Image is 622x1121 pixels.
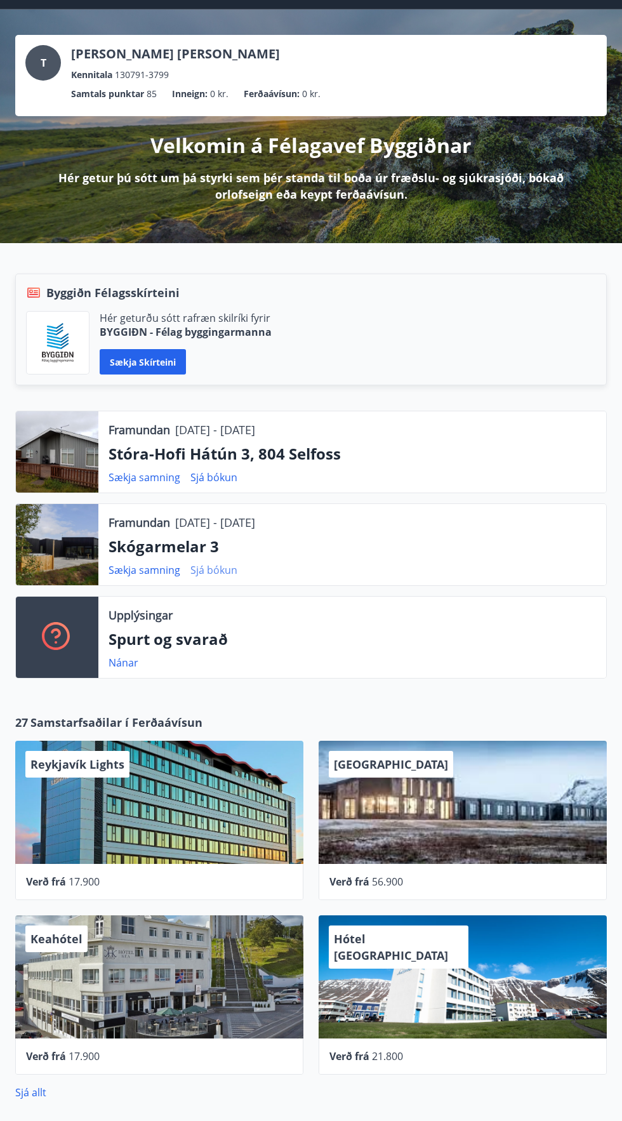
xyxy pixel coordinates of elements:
[372,1049,403,1063] span: 21.800
[109,536,596,557] p: Skógarmelar 3
[36,321,79,364] img: BKlGVmlTW1Qrz68WFGMFQUcXHWdQd7yePWMkvn3i.png
[372,875,403,889] span: 56.900
[115,68,169,82] span: 130791-3799
[41,56,46,70] span: T
[334,931,448,963] span: Hótel [GEOGRAPHIC_DATA]
[190,563,237,577] a: Sjá bókun
[109,563,180,577] a: Sækja samning
[175,421,255,438] p: [DATE] - [DATE]
[109,628,596,650] p: Spurt og svarað
[71,68,112,82] p: Kennitala
[210,87,228,101] span: 0 kr.
[26,1049,66,1063] span: Verð frá
[100,349,186,375] button: Sækja skírteini
[100,325,272,339] p: BYGGIÐN - Félag byggingarmanna
[26,875,66,889] span: Verð frá
[109,443,596,465] p: Stóra-Hofi Hátún 3, 804 Selfoss
[15,1085,46,1099] a: Sjá allt
[100,311,272,325] p: Hér geturðu sótt rafræn skilríki fyrir
[172,87,208,101] p: Inneign :
[69,1049,100,1063] span: 17.900
[147,87,157,101] span: 85
[190,470,237,484] a: Sjá bókun
[71,87,144,101] p: Samtals punktar
[36,169,586,202] p: Hér getur þú sótt um þá styrki sem þér standa til boða úr fræðslu- og sjúkrasjóði, bókað orlofsei...
[109,607,173,623] p: Upplýsingar
[334,757,448,772] span: [GEOGRAPHIC_DATA]
[46,284,180,301] span: Byggiðn Félagsskírteini
[69,875,100,889] span: 17.900
[150,131,472,159] p: Velkomin á Félagavef Byggiðnar
[71,45,280,63] p: [PERSON_NAME] [PERSON_NAME]
[244,87,300,101] p: Ferðaávísun :
[109,470,180,484] a: Sækja samning
[30,757,124,772] span: Reykjavík Lights
[109,656,138,670] a: Nánar
[329,1049,369,1063] span: Verð frá
[30,931,83,946] span: Keahótel
[109,514,170,531] p: Framundan
[30,714,202,731] span: Samstarfsaðilar í Ferðaávísun
[109,421,170,438] p: Framundan
[329,875,369,889] span: Verð frá
[15,714,28,731] span: 27
[175,514,255,531] p: [DATE] - [DATE]
[302,87,321,101] span: 0 kr.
